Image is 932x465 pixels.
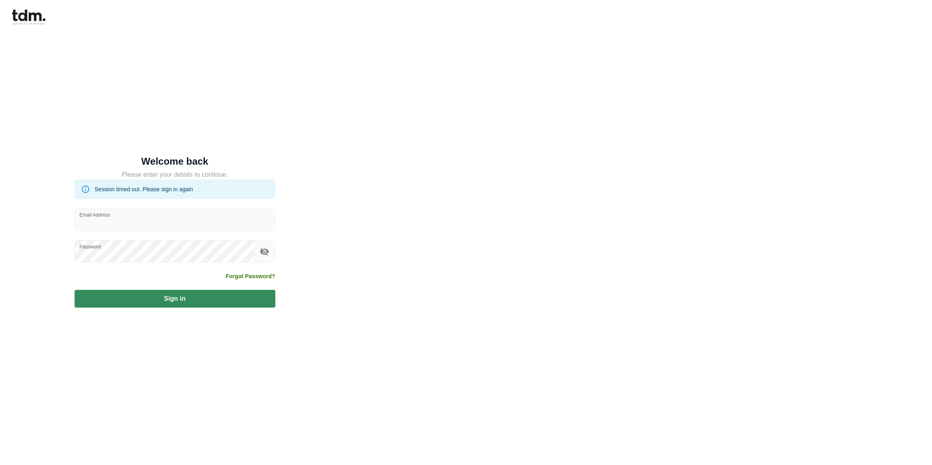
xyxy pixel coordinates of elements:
a: Forgot Password? [226,272,275,280]
h5: Welcome back [75,157,275,165]
button: toggle password visibility [258,245,271,258]
button: Sign in [75,290,275,308]
label: Email Address [79,211,110,218]
label: Password [79,243,101,250]
div: Session timed out. Please sign in again [95,182,193,196]
h5: Please enter your details to continue. [75,170,275,180]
